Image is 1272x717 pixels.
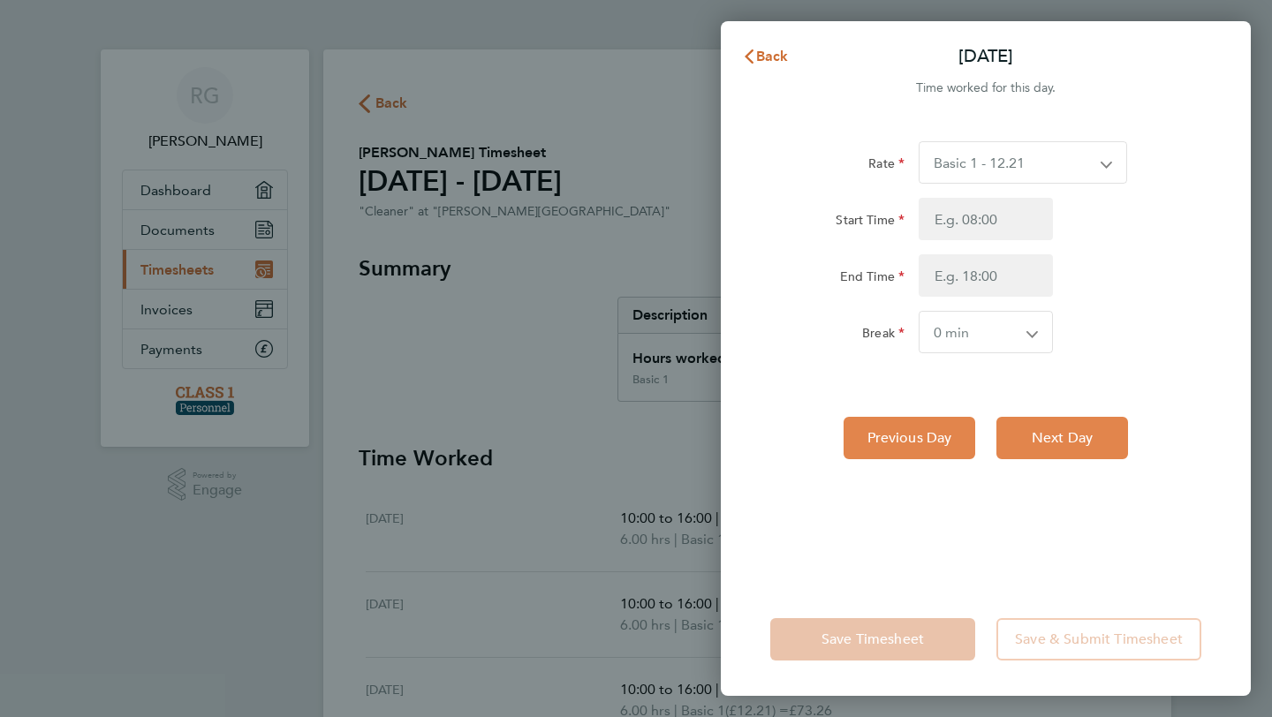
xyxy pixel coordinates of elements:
p: [DATE] [958,44,1013,69]
button: Back [724,39,806,74]
input: E.g. 08:00 [919,198,1053,240]
label: Rate [868,155,905,177]
button: Previous Day [844,417,975,459]
span: Next Day [1032,429,1093,447]
span: Back [756,48,789,64]
input: E.g. 18:00 [919,254,1053,297]
div: Time worked for this day. [721,78,1251,99]
label: Break [862,325,905,346]
button: Next Day [996,417,1128,459]
span: Previous Day [867,429,952,447]
label: Start Time [836,212,905,233]
label: End Time [840,268,905,290]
